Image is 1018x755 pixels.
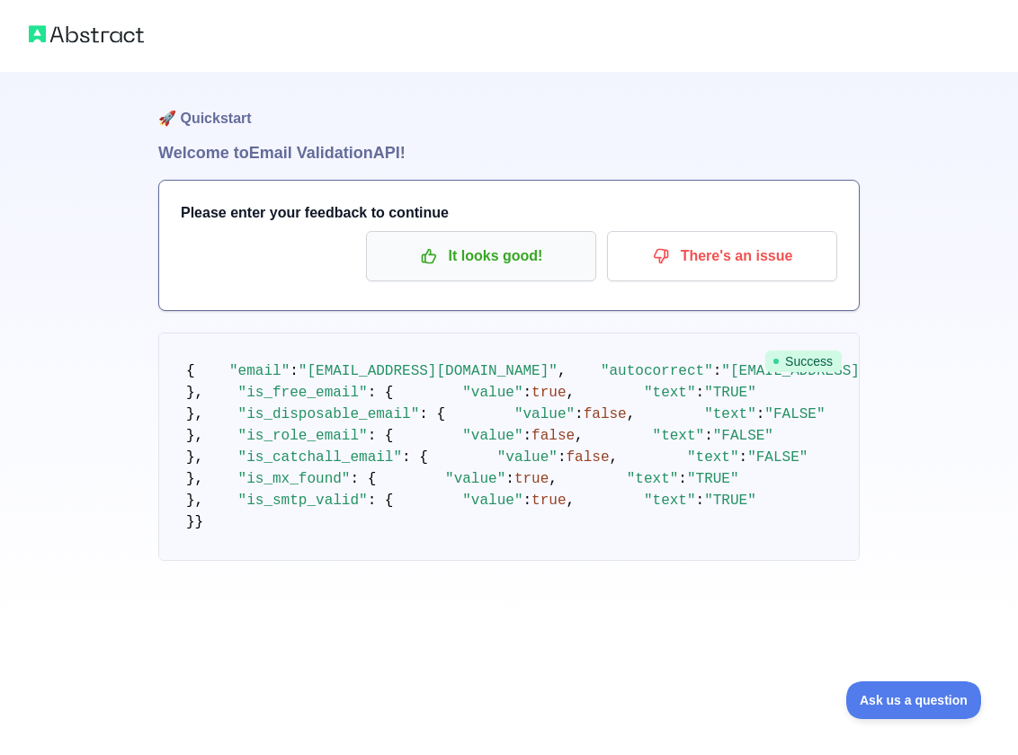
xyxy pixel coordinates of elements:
p: It looks good! [380,241,583,271]
span: "[EMAIL_ADDRESS][DOMAIN_NAME]" [721,363,980,379]
span: : { [350,471,376,487]
span: : [739,449,748,466]
h1: Welcome to Email Validation API! [158,140,860,165]
span: "text" [644,493,696,509]
span: "text" [644,385,696,401]
span: "is_role_email" [238,428,368,444]
span: "TRUE" [687,471,739,487]
span: : { [368,428,394,444]
span: "value" [497,449,558,466]
button: It looks good! [366,231,596,281]
img: Abstract logo [29,22,144,47]
span: false [584,406,627,422]
span: "autocorrect" [601,363,713,379]
span: "value" [514,406,575,422]
span: : [756,406,765,422]
span: : [704,428,713,444]
span: , [549,471,558,487]
span: : [522,428,531,444]
span: "FALSE" [713,428,773,444]
span: : [505,471,514,487]
span: "is_free_email" [238,385,368,401]
h3: Please enter your feedback to continue [181,202,837,224]
span: true [531,385,566,401]
span: "value" [462,428,522,444]
span: "FALSE" [764,406,825,422]
span: "value" [462,493,522,509]
span: "TRUE" [704,385,756,401]
span: , [567,493,576,509]
span: "is_smtp_valid" [238,493,368,509]
span: : { [419,406,445,422]
span: , [575,428,584,444]
span: : [678,471,687,487]
span: : { [368,493,394,509]
span: : [290,363,299,379]
span: Success [765,351,842,372]
button: There's an issue [607,231,837,281]
span: "is_catchall_email" [238,449,402,466]
span: , [558,363,567,379]
span: "text" [627,471,679,487]
span: "text" [653,428,705,444]
span: "is_disposable_email" [238,406,420,422]
span: "TRUE" [704,493,756,509]
span: false [531,428,575,444]
span: true [514,471,549,487]
span: : { [368,385,394,401]
span: , [567,385,576,401]
span: : [696,385,705,401]
span: : [575,406,584,422]
span: true [531,493,566,509]
span: : [696,493,705,509]
span: "value" [445,471,505,487]
span: , [610,449,619,466]
iframe: Toggle Customer Support [846,681,982,719]
p: There's an issue [621,241,824,271]
span: "FALSE" [747,449,808,466]
span: "is_mx_found" [238,471,351,487]
span: false [567,449,610,466]
span: { [186,363,195,379]
span: : [522,385,531,401]
span: "value" [462,385,522,401]
span: "[EMAIL_ADDRESS][DOMAIN_NAME]" [299,363,558,379]
span: "text" [704,406,756,422]
span: : { [402,449,428,466]
span: : [522,493,531,509]
span: "email" [229,363,290,379]
span: : [558,449,567,466]
span: , [627,406,636,422]
span: : [713,363,722,379]
h1: 🚀 Quickstart [158,72,860,140]
span: "text" [687,449,739,466]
